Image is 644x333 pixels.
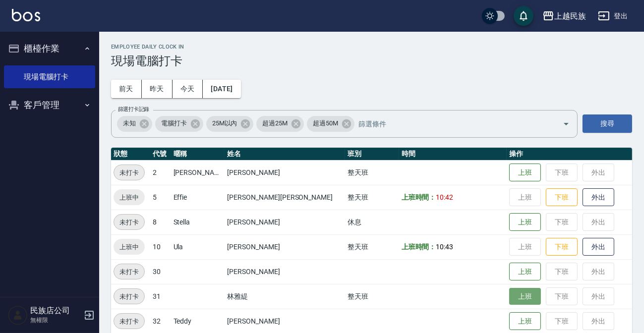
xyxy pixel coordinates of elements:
[509,164,541,182] button: 上班
[538,6,590,26] button: 上越民族
[171,234,225,259] td: Ula
[171,148,225,161] th: 暱稱
[111,54,632,68] h3: 現場電腦打卡
[256,118,293,128] span: 超過25M
[345,160,399,185] td: 整天班
[30,316,81,325] p: 無權限
[583,238,614,256] button: 外出
[114,291,144,302] span: 未打卡
[225,284,345,309] td: 林雅緹
[256,116,304,132] div: 超過25M
[12,9,40,21] img: Logo
[402,193,436,201] b: 上班時間：
[142,80,173,98] button: 昨天
[114,267,144,277] span: 未打卡
[4,92,95,118] button: 客戶管理
[173,80,203,98] button: 今天
[8,305,28,325] img: Person
[399,148,507,161] th: 時間
[111,44,632,50] h2: Employee Daily Clock In
[345,284,399,309] td: 整天班
[206,118,243,128] span: 25M以內
[307,116,354,132] div: 超過50M
[583,114,632,133] button: 搜尋
[436,243,453,251] span: 10:43
[4,36,95,61] button: 櫃檯作業
[150,259,171,284] td: 30
[546,188,578,207] button: 下班
[225,148,345,161] th: 姓名
[150,284,171,309] td: 31
[171,185,225,210] td: Effie
[345,185,399,210] td: 整天班
[155,116,203,132] div: 電腦打卡
[30,306,81,316] h5: 民族店公司
[554,10,586,22] div: 上越民族
[150,148,171,161] th: 代號
[111,80,142,98] button: 前天
[150,160,171,185] td: 2
[111,148,150,161] th: 狀態
[558,116,574,132] button: Open
[4,65,95,88] a: 現場電腦打卡
[594,7,632,25] button: 登出
[225,210,345,234] td: [PERSON_NAME]
[356,115,545,132] input: 篩選條件
[509,263,541,281] button: 上班
[225,185,345,210] td: [PERSON_NAME][PERSON_NAME]
[114,217,144,227] span: 未打卡
[117,116,152,132] div: 未知
[345,148,399,161] th: 班別
[171,160,225,185] td: [PERSON_NAME]
[117,118,142,128] span: 未知
[225,234,345,259] td: [PERSON_NAME]
[150,185,171,210] td: 5
[150,234,171,259] td: 10
[114,316,144,327] span: 未打卡
[307,118,344,128] span: 超過50M
[345,210,399,234] td: 休息
[150,210,171,234] td: 8
[114,192,145,203] span: 上班中
[155,118,193,128] span: 電腦打卡
[514,6,533,26] button: save
[402,243,436,251] b: 上班時間：
[114,242,145,252] span: 上班中
[114,167,144,178] span: 未打卡
[118,106,149,113] label: 篩選打卡記錄
[507,148,632,161] th: 操作
[225,160,345,185] td: [PERSON_NAME]
[509,213,541,231] button: 上班
[345,234,399,259] td: 整天班
[509,288,541,305] button: 上班
[583,188,614,207] button: 外出
[206,116,254,132] div: 25M以內
[225,259,345,284] td: [PERSON_NAME]
[203,80,240,98] button: [DATE]
[509,312,541,331] button: 上班
[436,193,453,201] span: 10:42
[546,238,578,256] button: 下班
[171,210,225,234] td: Stella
